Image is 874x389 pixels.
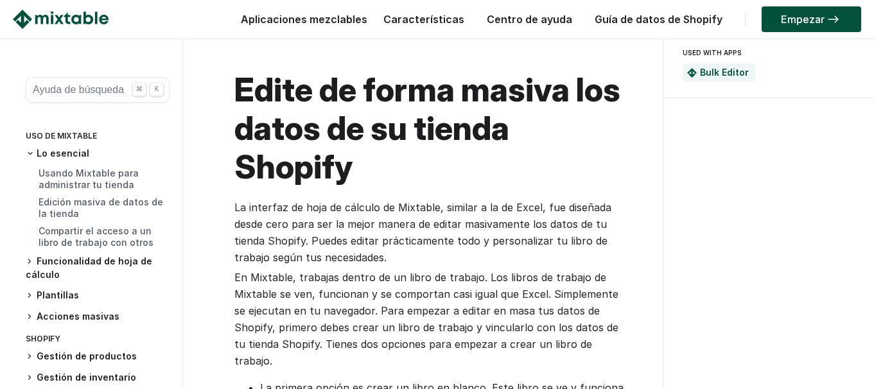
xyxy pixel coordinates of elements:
img: Mixtable Spreadsheet Bulk Editor App [687,68,697,78]
font: Uso de Mixtable [26,131,97,141]
a: Usando Mixtable para administrar tu tienda [39,168,139,190]
font: Empezar [781,13,825,26]
a: Guía de datos de Shopify [588,13,729,26]
font: Lo esencial [37,148,89,159]
font: Ayuda de búsqueda [33,84,124,95]
a: Bulk Editor [700,67,749,78]
img: Mixtable logo [13,10,109,29]
font: K [155,85,159,92]
font: En Mixtable, trabajas dentro de un libro de trabajo. Los libros de trabajo de Mixtable se ven, fu... [234,271,618,367]
font: Características [383,13,464,26]
a: Compartir el acceso a un libro de trabajo con otros [39,225,153,248]
font: Funcionalidad de hoja de cálculo [26,255,152,280]
font: Shopify [26,334,60,343]
font: Aplicaciones mezclables [241,13,367,26]
font: La interfaz de hoja de cálculo de Mixtable, similar a la de Excel, fue diseñada desde cero para s... [234,201,611,264]
font: Guía de datos de Shopify [595,13,722,26]
img: arrow-right.svg [825,15,842,23]
font: Plantillas [37,290,79,300]
a: Edición masiva de datos de la tienda [39,196,163,219]
a: Empezar [762,6,861,32]
a: Características [377,13,471,26]
div: USED WITH APPS [683,45,850,60]
a: Centro de ayuda [480,13,579,26]
font: Centro de ayuda [487,13,572,26]
font: Edite de forma masiva los datos de su tienda Shopify [234,71,620,186]
font: Acciones masivas [37,311,119,322]
font: Gestión de productos [37,350,137,361]
font: Gestión de inventario [37,372,136,383]
font: ⌘ [136,85,143,92]
button: Ayuda de búsqueda ⌘ K [26,77,170,103]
